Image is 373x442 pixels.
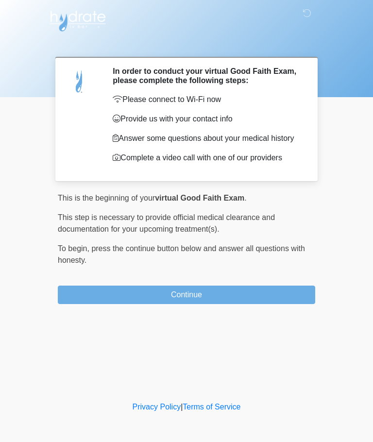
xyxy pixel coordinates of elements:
[244,194,246,202] span: .
[181,403,183,411] a: |
[113,67,301,85] h2: In order to conduct your virtual Good Faith Exam, please complete the following steps:
[51,35,322,53] h1: ‎ ‎ ‎ ‎
[133,403,181,411] a: Privacy Policy
[155,194,244,202] strong: virtual Good Faith Exam
[113,113,301,125] p: Provide us with your contact info
[113,152,301,164] p: Complete a video call with one of our providers
[58,244,91,253] span: To begin,
[58,213,275,233] span: This step is necessary to provide official medical clearance and documentation for your upcoming ...
[113,94,301,105] p: Please connect to Wi-Fi now
[65,67,94,96] img: Agent Avatar
[113,133,301,144] p: Answer some questions about your medical history
[58,244,305,264] span: press the continue button below and answer all questions with honesty.
[48,7,107,32] img: Hydrate IV Bar - Arcadia Logo
[183,403,240,411] a: Terms of Service
[58,286,315,304] button: Continue
[58,194,155,202] span: This is the beginning of your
